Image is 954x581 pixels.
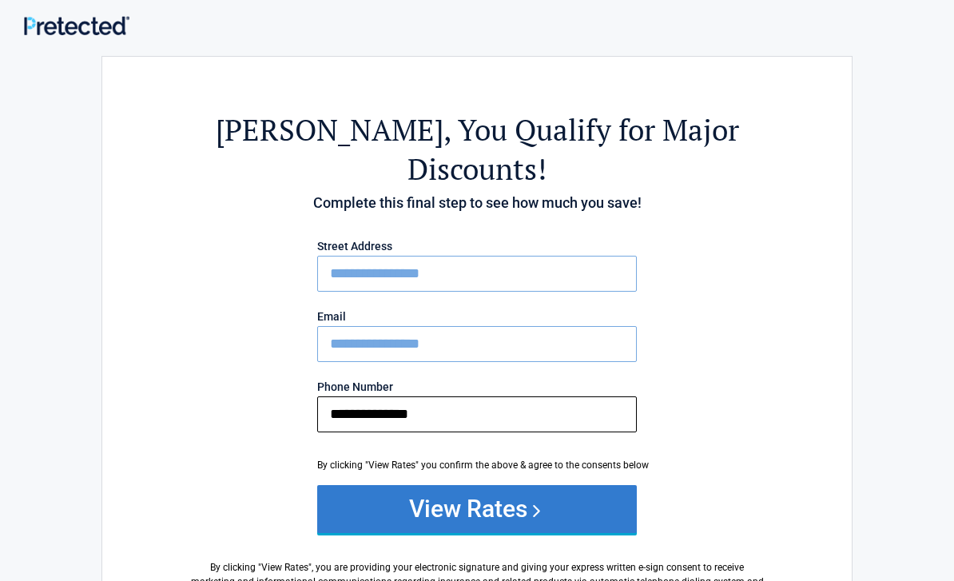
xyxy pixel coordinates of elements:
button: View Rates [317,485,637,533]
span: View Rates [261,562,308,573]
label: Street Address [317,241,637,252]
label: Phone Number [317,381,637,392]
h2: , You Qualify for Major Discounts! [190,110,764,189]
div: By clicking "View Rates" you confirm the above & agree to the consents below [317,458,637,472]
h4: Complete this final step to see how much you save! [190,193,764,213]
label: Email [317,311,637,322]
span: [PERSON_NAME] [216,110,443,149]
img: Main Logo [24,16,129,35]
